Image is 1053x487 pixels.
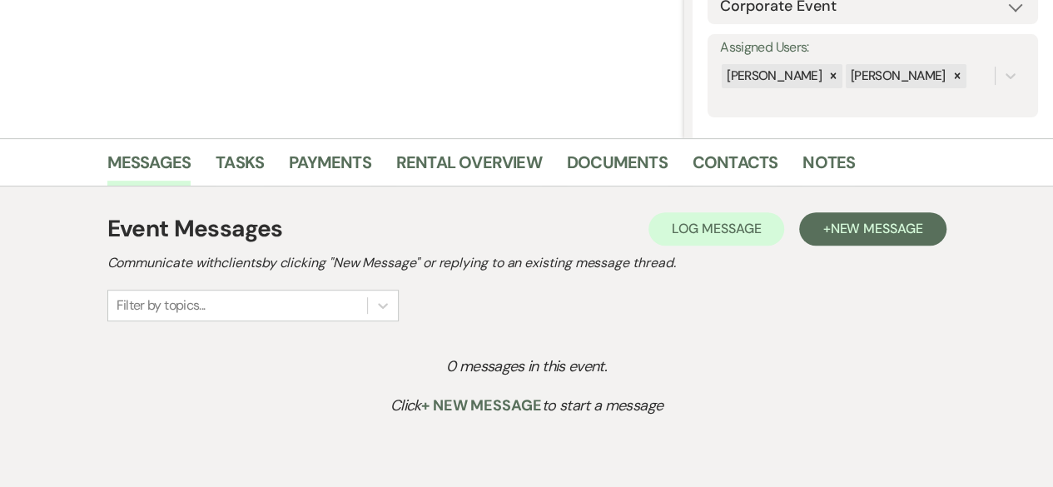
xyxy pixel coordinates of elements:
a: Tasks [216,149,264,186]
button: +New Message [799,212,946,246]
div: [PERSON_NAME] [722,64,824,88]
span: New Message [830,220,922,237]
h1: Event Messages [107,211,283,246]
a: Documents [567,149,668,186]
button: Log Message [648,212,784,246]
a: Messages [107,149,191,186]
div: Filter by topics... [117,296,206,316]
span: Log Message [672,220,761,237]
a: Notes [802,149,855,186]
h2: Communicate with clients by clicking "New Message" or replying to an existing message thread. [107,253,946,273]
p: 0 messages in this event. [141,355,912,379]
div: [PERSON_NAME] [846,64,948,88]
label: Assigned Users: [720,36,1026,60]
span: + New Message [421,395,542,415]
a: Rental Overview [396,149,542,186]
a: Contacts [693,149,778,186]
a: Payments [289,149,371,186]
p: Click to start a message [141,394,912,418]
